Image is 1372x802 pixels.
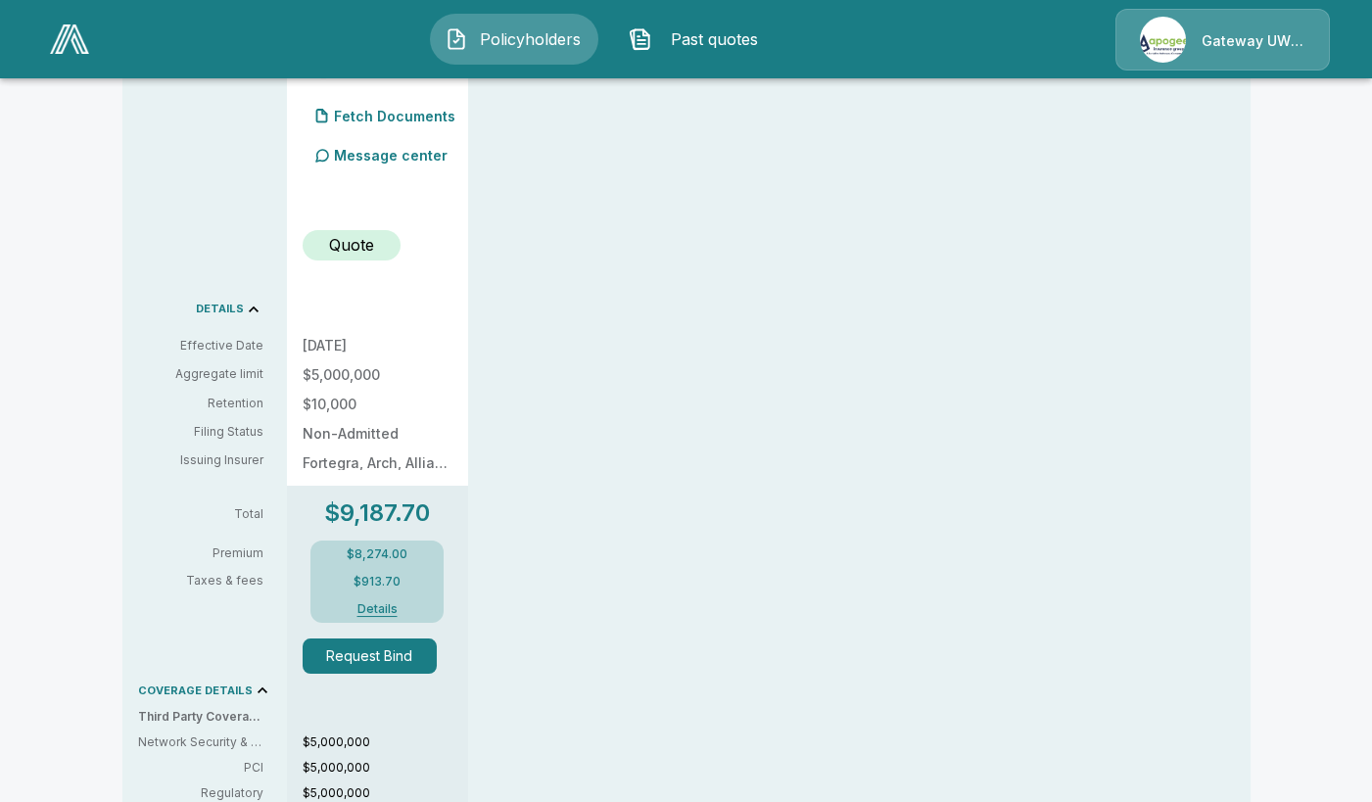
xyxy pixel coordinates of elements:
p: Non-Admitted [303,427,452,441]
p: $5,000,000 [303,733,468,751]
p: Fortegra, Arch, Allianz, Aspen, Vantage [303,456,452,470]
span: Policyholders [476,27,584,51]
button: Request Bind [303,638,438,674]
img: Agency Icon [1140,17,1186,63]
p: $5,000,000 [303,759,468,777]
p: $5,000,000 [303,784,468,802]
p: Filing Status [138,423,263,441]
p: Aggregate limit [138,365,263,383]
p: Quote [329,233,374,257]
button: Policyholders IconPolicyholders [430,14,598,65]
p: DETAILS [196,304,244,314]
p: $9,187.70 [324,501,430,525]
p: Network Security & Privacy Liability: Third party liability costs [138,733,263,751]
p: Issuing Insurer [138,451,263,469]
button: Details [338,603,416,615]
img: Policyholders Icon [445,27,468,51]
p: Regulatory: In case you're fined by regulators (e.g., for breaching consumer privacy) [138,784,263,802]
p: $8,274.00 [347,548,407,560]
p: COVERAGE DETAILS [138,685,253,696]
p: PCI: Covers fines or penalties imposed by banks or credit card companies [138,759,263,777]
img: Past quotes Icon [629,27,652,51]
p: $913.70 [354,576,401,588]
p: Fetch Documents [334,110,455,123]
p: [DATE] [303,339,452,353]
p: $5,000,000 [303,368,452,382]
p: Retention [138,395,263,412]
a: Agency IconGateway UW dba Apogee [1115,9,1330,71]
p: Effective Date [138,337,263,354]
img: AA Logo [50,24,89,54]
button: Past quotes IconPast quotes [614,14,782,65]
p: $10,000 [303,398,452,411]
span: Request Bind [303,638,452,674]
p: Gateway UW dba Apogee [1202,31,1305,51]
span: Past quotes [660,27,768,51]
p: Premium [138,547,279,559]
p: Third Party Coverage [138,708,279,726]
p: Taxes & fees [138,575,279,587]
p: Total [138,508,279,520]
p: Message center [334,145,448,165]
